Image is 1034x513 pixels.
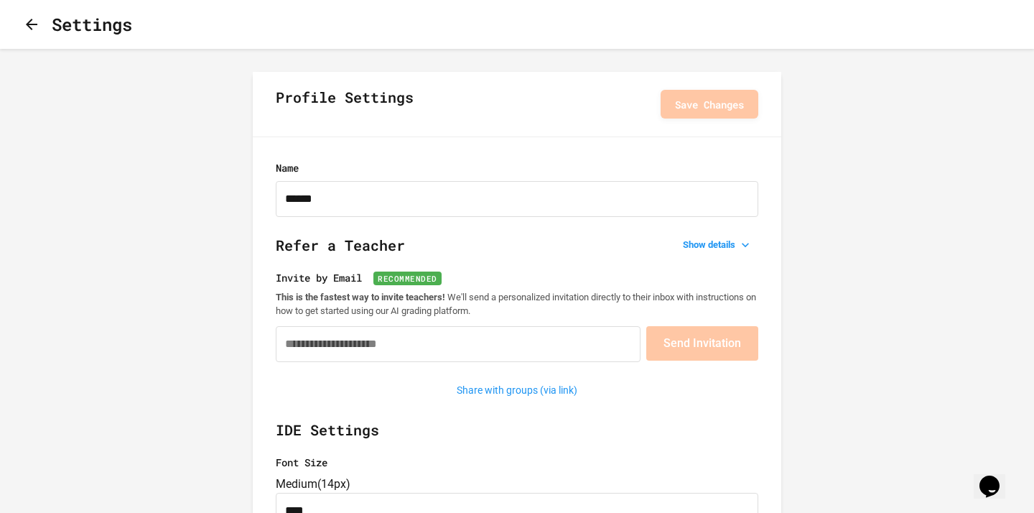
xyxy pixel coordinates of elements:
span: Recommended [373,272,442,285]
label: Invite by Email [276,270,758,285]
h2: Refer a Teacher [276,234,758,270]
h1: Settings [52,11,132,37]
h2: Profile Settings [276,86,414,122]
div: Medium ( 14px ) [276,476,758,493]
label: Name [276,160,758,175]
p: We'll send a personalized invitation directly to their inbox with instructions on how to get star... [276,291,758,318]
strong: This is the fastest way to invite teachers! [276,292,445,302]
h2: IDE Settings [276,419,758,455]
label: Font Size [276,455,758,470]
button: Share with groups (via link) [450,379,584,402]
button: Send Invitation [646,326,758,361]
iframe: chat widget [974,456,1020,499]
button: Save Changes [661,90,758,119]
button: Show details [677,235,758,255]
